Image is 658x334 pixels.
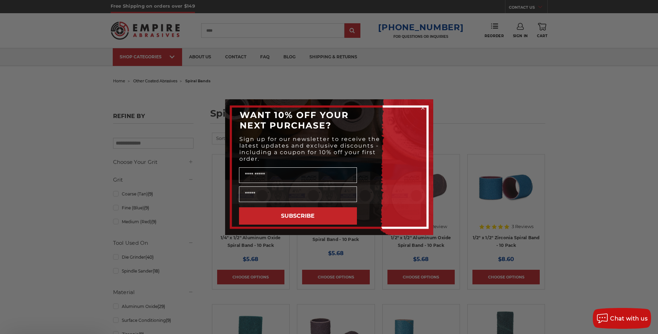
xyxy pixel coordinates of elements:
span: WANT 10% OFF YOUR NEXT PURCHASE? [240,110,349,131]
span: Chat with us [610,315,648,322]
button: Chat with us [593,308,651,329]
button: Close dialog [419,105,426,111]
button: SUBSCRIBE [239,207,357,225]
input: Email [239,186,357,202]
span: Sign up for our newsletter to receive the latest updates and exclusive discounts - including a co... [239,136,380,162]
